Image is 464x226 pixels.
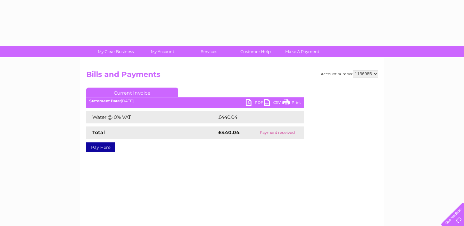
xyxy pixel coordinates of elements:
strong: Total [92,130,105,135]
a: CSV [264,99,282,108]
div: [DATE] [86,99,304,103]
td: Water @ 0% VAT [86,111,217,123]
a: My Account [137,46,188,57]
a: My Clear Business [90,46,141,57]
a: Make A Payment [277,46,328,57]
h2: Bills and Payments [86,70,378,82]
a: Pay Here [86,142,115,152]
a: PDF [246,99,264,108]
a: Current Invoice [86,88,178,97]
a: Customer Help [230,46,281,57]
b: Statement Date: [89,99,121,103]
a: Services [184,46,234,57]
div: Account number [321,70,378,77]
td: £440.04 [217,111,293,123]
td: Payment received [251,126,304,139]
strong: £440.04 [218,130,240,135]
a: Print [282,99,301,108]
